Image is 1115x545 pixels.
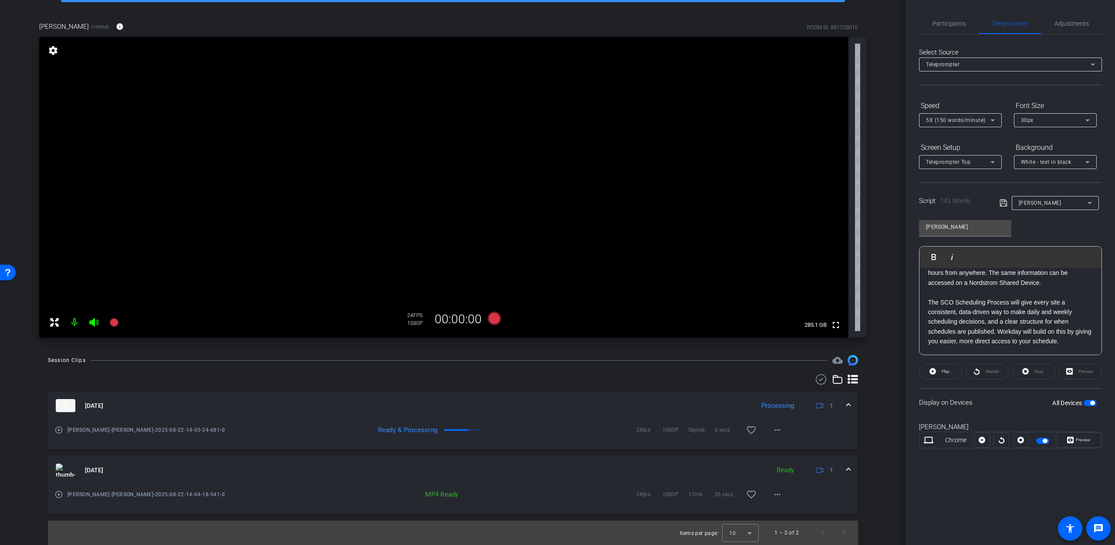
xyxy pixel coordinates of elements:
mat-icon: more_horiz [772,489,783,500]
span: 143 Words [940,197,970,205]
button: Previous page [813,522,834,543]
mat-icon: accessibility [1065,523,1075,534]
div: Items per page: [680,529,719,538]
span: 30px [1021,117,1034,123]
div: Select Source [919,47,1102,58]
span: 17mb [689,490,715,499]
span: [DATE] [85,466,103,475]
div: Script [919,196,987,206]
span: 24fps [636,426,662,434]
div: thumb-nail[DATE]Processing1 [48,420,858,450]
span: 1080P [662,490,689,499]
div: 1080P [407,320,429,327]
mat-expansion-panel-header: thumb-nail[DATE]Processing1 [48,392,858,420]
mat-icon: fullscreen [831,320,841,330]
span: [PERSON_NAME] [39,22,89,31]
span: Teleprompter [926,61,960,68]
span: [PERSON_NAME] [1019,200,1061,206]
mat-icon: favorite_border [746,489,757,500]
span: 24fps [636,490,662,499]
div: Processing [757,401,798,411]
div: Display on Devices [919,388,1102,416]
button: Play [919,364,962,379]
div: 00:00:00 [429,312,487,327]
img: thumb-nail [56,464,75,477]
span: [PERSON_NAME]-[PERSON_NAME]-2025-08-22-14-05-34-681-0 [68,426,262,434]
div: Screen Setup [919,140,1002,155]
span: 1 [830,401,833,410]
mat-icon: settings [47,45,59,56]
mat-expansion-panel-header: thumb-nail[DATE]Ready1 [48,456,858,484]
div: Ready [772,465,798,475]
div: Chrome [938,436,974,445]
div: 1 – 2 of 2 [774,528,799,537]
mat-icon: play_circle_outline [54,426,63,434]
input: Title [926,222,1004,232]
div: Session Clips [48,356,86,365]
div: ROOM ID: 881328010 [807,24,858,31]
button: Preview [1056,432,1101,448]
span: 1 [830,466,833,475]
div: Font Size [1014,98,1097,113]
span: [PERSON_NAME]-[PERSON_NAME]-2025-08-22-14-04-18-541-0 [68,490,262,499]
div: MP4 Ready [370,490,463,499]
span: FPS [413,312,422,318]
span: Destinations for your clips [832,355,843,366]
mat-icon: message [1093,523,1104,534]
span: Preview [1076,437,1091,442]
mat-icon: play_circle_outline [54,490,63,499]
span: Participants [933,20,966,27]
span: Teleprompter [992,20,1028,27]
span: 5X (150 words/minute) [926,117,986,123]
span: Chrome [91,24,109,30]
mat-icon: cloud_upload [832,355,843,366]
p: The SCO Scheduling Process will give every site a consistent, data-driven way to make daily and w... [928,298,1093,346]
span: 0 secs [715,426,741,434]
mat-icon: favorite_border [746,425,757,435]
div: [PERSON_NAME] [919,422,1102,432]
span: White - text in black [1021,159,1071,165]
span: 26 secs [715,490,741,499]
span: Play [942,369,949,374]
span: 0bytes [689,426,715,434]
mat-icon: info [116,23,124,30]
span: 285.1 GB [801,320,830,330]
img: Session clips [848,355,858,366]
div: 24 [407,312,429,319]
button: Next page [834,522,855,543]
label: All Devices [1052,399,1084,407]
mat-icon: more_horiz [772,425,783,435]
span: [DATE] [85,401,103,410]
span: Adjustments [1054,20,1089,27]
div: Ready & Processing [349,426,442,434]
img: thumb-nail [56,399,75,412]
span: 1080P [662,426,689,434]
div: Background [1014,140,1097,155]
div: thumb-nail[DATE]Ready1 [48,484,858,514]
div: Speed [919,98,1002,113]
span: Teleprompter Top [926,159,970,165]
